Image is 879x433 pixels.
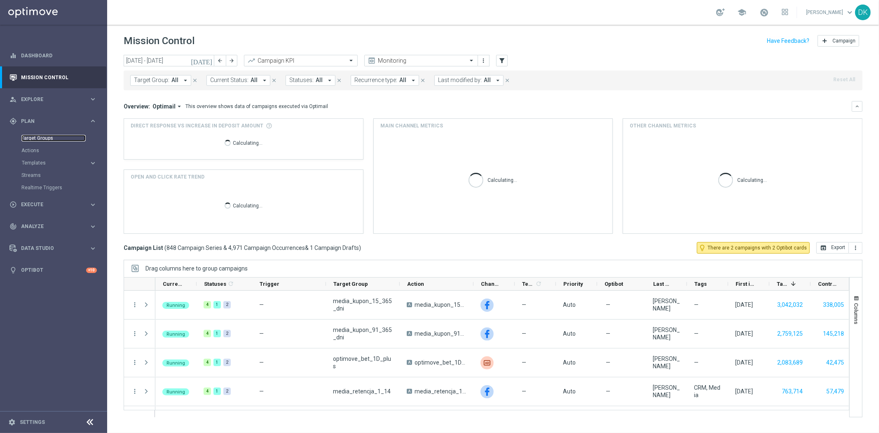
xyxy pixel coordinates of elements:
p: Calculating... [233,139,263,146]
span: — [259,388,264,395]
span: All [171,77,178,84]
button: Current Status: All arrow_drop_down [206,75,270,86]
div: 1 [213,359,221,366]
button: person_search Explore keyboard_arrow_right [9,96,97,103]
i: add [821,38,828,44]
span: Recurrence type: [354,77,397,84]
button: 2,083,689 [776,358,804,368]
div: Actions [21,144,106,157]
i: [DATE] [191,57,213,64]
i: track_changes [9,223,17,230]
button: Recurrence type: All arrow_drop_down [351,75,419,86]
span: A [407,389,412,394]
i: keyboard_arrow_right [89,201,97,209]
i: person_search [9,96,17,103]
i: more_vert [481,57,487,64]
span: — [259,301,264,308]
span: Statuses [204,281,226,287]
div: Patryk Przybolewski [653,297,680,312]
span: Auto [563,301,576,308]
i: lightbulb [9,266,17,274]
span: Calculate column [534,279,542,288]
img: Facebook Custom Audience [481,299,494,312]
span: & [305,245,309,251]
div: Data Studio [9,245,89,252]
i: refresh [535,280,542,287]
img: Criteo [481,356,494,369]
span: Drag columns here to group campaigns [145,265,248,272]
h4: OPEN AND CLICK RATE TREND [131,173,204,181]
i: trending_up [247,56,255,65]
div: 1 [213,388,221,395]
span: Running [166,332,185,337]
input: Select date range [124,55,214,66]
button: more_vert [480,56,488,66]
button: Data Studio keyboard_arrow_right [9,245,97,252]
span: Target Group [333,281,368,287]
div: lightbulb Optibot +10 [9,267,97,273]
i: lightbulb_outline [699,244,706,252]
div: 4 [204,359,211,366]
a: Settings [20,420,45,425]
div: Facebook Custom Audience [481,327,494,341]
span: Current Status [163,281,183,287]
colored-tag: Running [162,359,189,367]
div: Press SPACE to select this row. [155,377,852,406]
button: more_vert [849,242,863,254]
i: keyboard_arrow_down [854,104,860,109]
multiple-options-button: Export to CSV [816,244,863,251]
span: A [407,302,412,307]
i: preview [368,56,376,65]
div: Press SPACE to select this row. [155,348,852,377]
button: 145,218 [822,329,845,339]
button: more_vert [131,359,138,366]
span: — [694,359,699,366]
button: equalizer Dashboard [9,52,97,59]
div: Press SPACE to select this row. [155,291,852,320]
span: Auto [563,388,576,395]
span: CRM, Media [694,384,721,399]
button: more_vert [131,388,138,395]
button: more_vert [131,330,138,337]
span: optimove_bet_1D_plus [333,355,393,370]
ng-select: Monitoring [364,55,478,66]
button: lightbulb_outline There are 2 campaigns with 2 Optibot cards [697,242,810,254]
a: Actions [21,147,86,154]
button: more_vert [131,301,138,308]
h3: Campaign List [124,244,361,252]
span: media_retencja_1_14 [333,388,391,395]
span: — [522,359,526,366]
colored-tag: Running [162,301,189,309]
span: Optimail [152,103,176,110]
i: arrow_drop_down [326,77,333,84]
button: [DATE] [190,55,214,67]
i: open_in_browser [820,245,827,251]
h3: Overview: [124,103,150,110]
i: close [192,78,198,83]
div: track_changes Analyze keyboard_arrow_right [9,223,97,230]
i: arrow_drop_down [176,103,183,110]
span: Target Group: [134,77,169,84]
span: school [737,8,746,17]
span: All [484,77,491,84]
span: A [407,360,412,365]
button: 42,475 [825,358,845,368]
button: close [335,76,343,85]
span: Action [407,281,424,287]
span: Explore [21,97,89,102]
div: Explore [9,96,89,103]
span: media_retencja_1_14 [415,388,466,395]
button: close [504,76,511,85]
div: Templates [22,160,89,165]
div: 25 Aug 2025, Monday [735,330,753,337]
div: Execute [9,201,89,208]
span: — [522,330,526,337]
i: close [504,78,510,83]
a: Target Groups [21,135,86,141]
span: — [259,330,264,337]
